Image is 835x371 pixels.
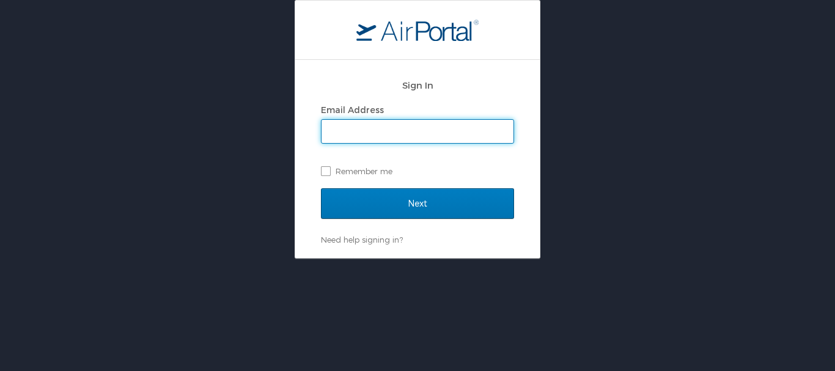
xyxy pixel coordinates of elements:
[321,105,384,115] label: Email Address
[321,235,403,244] a: Need help signing in?
[321,78,514,92] h2: Sign In
[356,19,479,41] img: logo
[321,162,514,180] label: Remember me
[321,188,514,219] input: Next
